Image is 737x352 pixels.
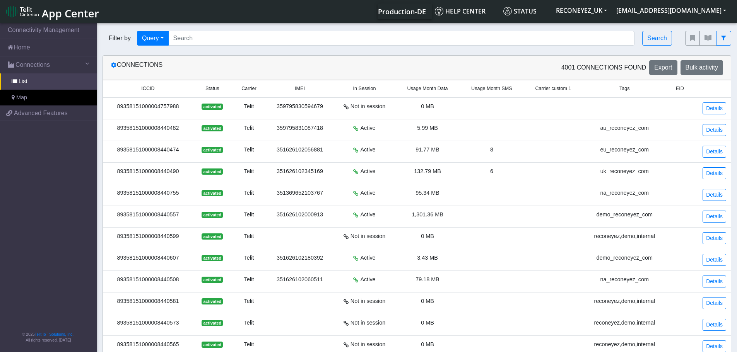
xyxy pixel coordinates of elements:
span: 0 MB [421,103,434,109]
button: [EMAIL_ADDRESS][DOMAIN_NAME] [612,3,731,17]
a: Telit IoT Solutions, Inc. [35,332,74,337]
button: Query [137,31,169,46]
span: Active [360,167,375,176]
div: Telit [236,211,262,219]
span: 3.43 MB [417,255,438,261]
span: Connections [15,60,50,70]
a: App Center [6,3,98,20]
div: 351626102345169 [271,167,329,176]
span: activated [202,147,223,153]
div: 351626102056881 [271,146,329,154]
a: Details [703,146,726,158]
div: 89358151000008440599 [108,232,188,241]
a: Details [703,167,726,179]
div: 351369652103767 [271,189,329,197]
div: 89358151000008440482 [108,124,188,133]
div: 89358151000008440508 [108,275,188,284]
div: reconeyez,demo,internal [587,319,662,327]
button: RECONEYEZ_UK [551,3,612,17]
div: 89358151000008440557 [108,211,188,219]
a: Help center [432,3,500,19]
span: 0 MB [421,233,434,239]
span: Filter by [103,34,137,43]
input: Search... [168,31,635,46]
a: Details [703,211,726,223]
span: Help center [435,7,486,15]
span: activated [202,320,223,326]
div: 89358151000004757988 [108,102,188,111]
span: 132.79 MB [414,168,441,174]
span: activated [202,104,223,110]
div: 89358151000008440607 [108,254,188,262]
div: Telit [236,189,262,197]
div: uk_reconeyez_com [587,167,662,176]
div: Telit [236,275,262,284]
div: 89358151000008440755 [108,189,188,197]
div: reconeyez,demo,internal [587,340,662,349]
span: activated [202,342,223,348]
div: Connections [105,60,417,75]
span: Advanced Features [14,109,68,118]
span: Active [360,211,375,219]
span: 79.18 MB [416,276,439,282]
span: Export [654,64,672,71]
div: reconeyez,demo,internal [587,297,662,306]
span: List [19,77,27,86]
div: Telit [236,340,262,349]
div: demo_reconeyez_com [587,211,662,219]
span: App Center [42,6,99,20]
div: Telit [236,124,262,133]
span: Map [16,94,27,102]
a: Details [703,232,726,244]
div: Telit [236,254,262,262]
span: ICCID [141,85,154,92]
button: Bulk activity [681,60,723,75]
div: 351626102060511 [271,275,329,284]
span: Active [360,124,375,133]
button: Search [642,31,672,46]
span: activated [202,190,223,196]
div: 359795831087418 [271,124,329,133]
div: Telit [236,297,262,306]
a: Status [500,3,551,19]
a: Details [703,297,726,309]
a: Details [703,102,726,114]
span: 1,301.36 MB [412,211,443,218]
div: 89358151000008440581 [108,297,188,306]
div: 6 [464,167,519,176]
div: Telit [236,146,262,154]
span: Not in session [351,340,385,349]
img: status.svg [503,7,512,15]
span: 91.77 MB [416,146,439,153]
div: fitlers menu [685,31,731,46]
div: 89358151000008440490 [108,167,188,176]
button: Export [649,60,677,75]
div: reconeyez,demo,internal [587,232,662,241]
div: Telit [236,167,262,176]
img: logo-telit-cinterion-gw-new.png [6,5,39,18]
span: Usage Month SMS [471,85,512,92]
span: Tags [619,85,630,92]
div: 351626102180392 [271,254,329,262]
span: activated [202,298,223,304]
img: knowledge.svg [435,7,443,15]
a: Details [703,319,726,331]
a: Details [703,254,726,266]
span: Active [360,275,375,284]
span: 95.34 MB [416,190,439,196]
div: 89358151000008440573 [108,319,188,327]
span: activated [202,168,223,175]
div: Telit [236,102,262,111]
span: Status [205,85,219,92]
span: activated [202,125,223,131]
span: Active [360,254,375,262]
div: 89358151000008440565 [108,340,188,349]
span: In Session [353,85,376,92]
span: 4001 Connections found [561,63,646,72]
span: activated [202,255,223,261]
div: 351626102000913 [271,211,329,219]
a: Your current platform instance [378,3,426,19]
span: 0 MB [421,341,434,347]
span: Not in session [351,319,385,327]
span: Bulk activity [686,64,718,71]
